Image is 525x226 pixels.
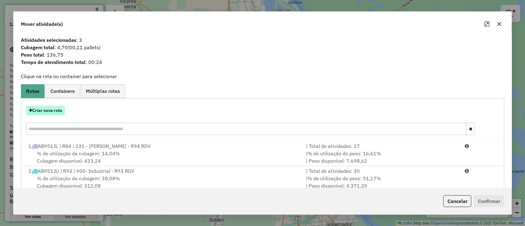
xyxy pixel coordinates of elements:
[25,167,302,175] div: 2
[464,169,469,173] i: Porcentagens após mover as atividades: Cubagem: 39,01% Peso: 52,70%
[21,44,54,50] strong: Cubagem total
[307,175,381,181] span: % de utilização do peso: 51,17%
[38,143,151,149] span: AB951JL | R84 | 231 - [PERSON_NAME] - R94 RDV
[25,150,302,165] div: Cubagem disponível: 433,24
[21,37,76,43] strong: Atividades selecionadas
[21,73,117,80] label: Clique na rota ou container para selecionar
[21,20,63,28] span: Mover atividade(s)
[86,89,120,93] span: Múltiplas rotas
[464,144,469,149] i: Porcentagens após mover as atividades: Cubagem: 14,97% Peso: 18,09%
[21,59,86,65] strong: Tempo de atendimento total
[37,150,120,157] span: % de utilização da cubagem: 14,04%
[37,175,120,181] span: % de utilização da cubagem: 38,08%
[302,175,461,189] div: | | Peso disponível: 4.371,30
[25,175,302,189] div: Cubagem disponível: 312,08
[26,89,39,93] span: Rotas
[17,36,508,44] span: : 3
[21,52,44,58] strong: Peso total
[302,142,461,150] div: | Total de atividades: 17
[17,58,508,66] span: : 00:24
[25,142,302,150] div: 1
[17,51,508,58] span: : 136,75
[302,150,461,165] div: | | Peso disponível: 7.698,62
[482,19,492,29] button: Maximize
[68,44,101,50] span: (00,11 pallets)
[50,89,75,93] span: Containers
[307,150,381,157] span: % de utilização do peso: 16,61%
[26,106,65,115] button: Criar nova rota
[443,195,471,207] button: Cancelar
[302,167,461,175] div: | Total de atividades: 30
[17,44,508,51] span: : 4,70
[38,168,134,174] span: AB951JU | R93 | 900- Industrial - R93 RDV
